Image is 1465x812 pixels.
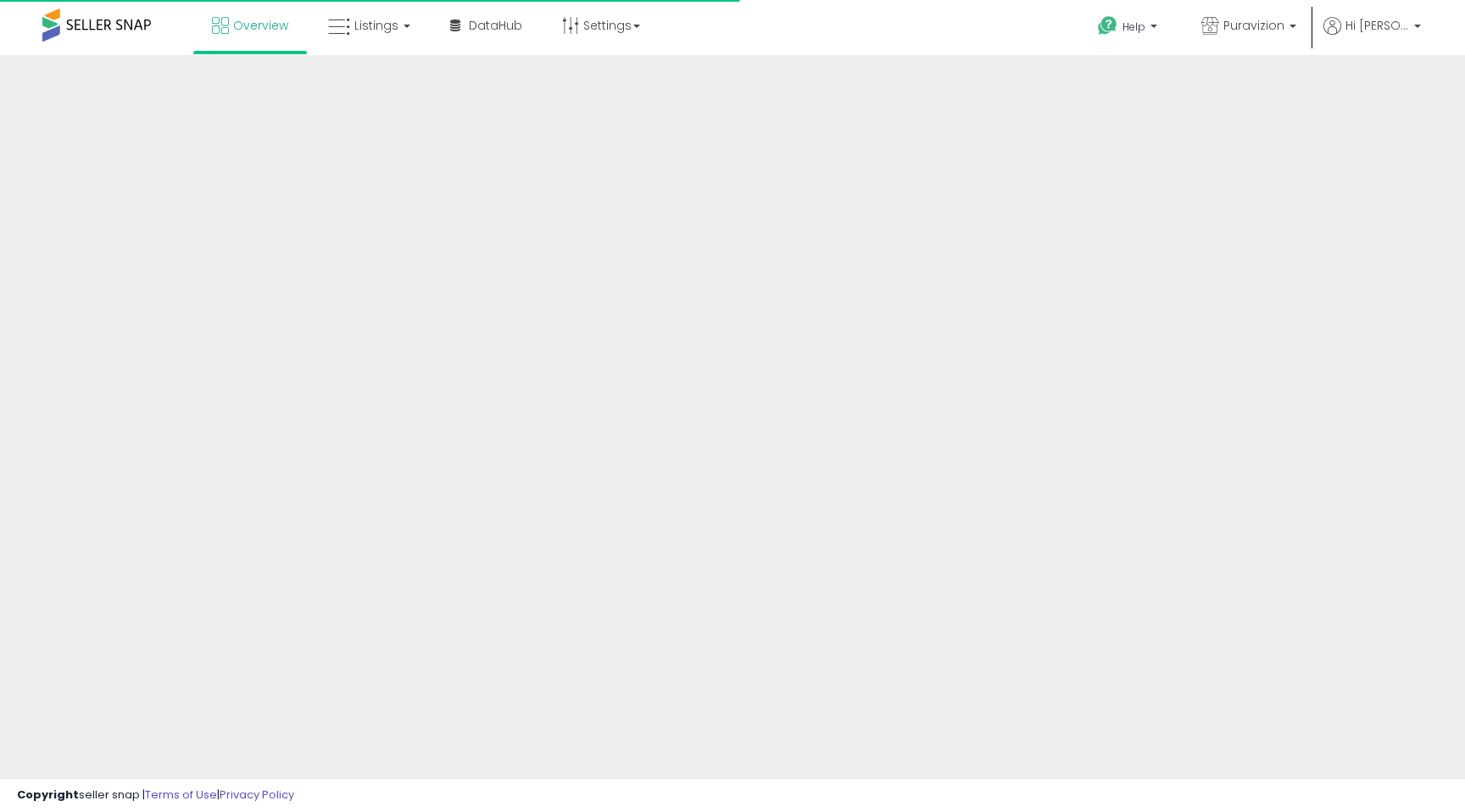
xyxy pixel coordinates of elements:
[1122,19,1145,34] span: Help
[1097,15,1118,36] i: Get Help
[233,17,288,34] span: Overview
[1323,17,1421,55] a: Hi [PERSON_NAME]
[469,17,522,34] span: DataHub
[354,17,398,34] span: Listings
[1223,17,1284,34] span: Puravizion
[1084,3,1174,55] a: Help
[1345,17,1409,34] span: Hi [PERSON_NAME]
